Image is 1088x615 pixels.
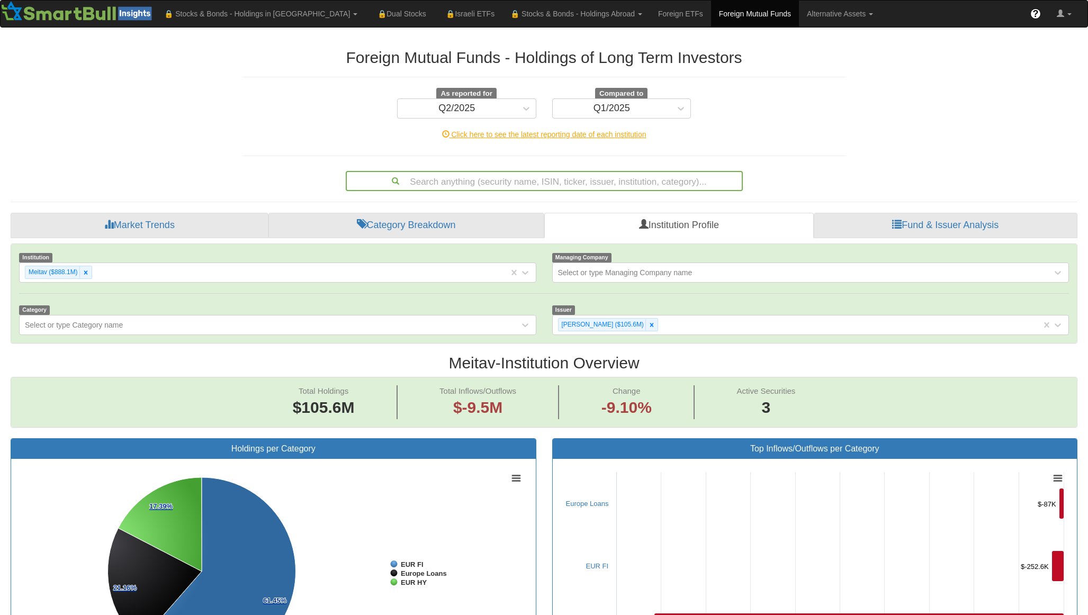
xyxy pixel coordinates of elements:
tspan: EUR HY [401,578,427,586]
a: EUR FI [586,562,609,570]
div: Q1/2025 [594,103,630,114]
tspan: $-252.6K [1021,563,1049,571]
tspan: 17.39% [149,502,173,510]
a: ? [1022,1,1049,27]
tspan: Europe Loans [401,569,447,577]
div: [PERSON_NAME] ($105.6M) [559,319,645,331]
span: Institution [19,253,52,262]
div: Meitav ($888.1M) [25,266,79,278]
span: $105.6M [293,399,355,416]
div: Q2/2025 [438,103,475,114]
div: Select or type Category name [25,320,123,330]
a: 🔒Dual Stocks [365,1,434,27]
span: -9.10% [601,396,652,419]
span: ? [1033,8,1039,19]
span: 3 [736,396,795,419]
a: Institution Profile [544,213,813,238]
span: Compared to [595,88,648,100]
a: 🔒 Stocks & Bonds - Holdings Abroad [502,1,650,27]
a: Foreign ETFs [650,1,711,27]
tspan: 21.16% [113,584,137,592]
span: Managing Company [552,253,612,262]
span: As reported for [436,88,497,100]
h3: Holdings per Category [19,444,528,454]
a: Foreign Mutual Funds [711,1,799,27]
a: 🔒 Stocks & Bonds - Holdings in [GEOGRAPHIC_DATA] [156,1,365,27]
div: Select or type Managing Company name [558,267,693,278]
a: Alternative Assets [799,1,881,27]
span: Category [19,305,50,314]
span: Total Holdings [299,386,348,395]
a: Fund & Issuer Analysis [814,213,1077,238]
a: Europe Loans [566,500,609,508]
img: Smartbull [1,1,156,22]
h2: Meitav - Institution Overview [11,354,1077,372]
h3: Top Inflows/Outflows per Category [561,444,1069,454]
span: Change [613,386,641,395]
tspan: EUR FI [401,560,424,568]
a: Market Trends [11,213,268,238]
a: 🔒Israeli ETFs [434,1,502,27]
span: Active Securities [736,386,795,395]
tspan: 61.45% [263,596,287,604]
span: Total Inflows/Outflows [439,386,516,395]
tspan: $-87K [1038,500,1056,508]
a: Category Breakdown [268,213,544,238]
div: Search anything (security name, ISIN, ticker, issuer, institution, category)... [347,172,742,190]
h2: Foreign Mutual Funds - Holdings of Long Term Investors [242,49,846,66]
span: Issuer [552,305,576,314]
div: Click here to see the latest reporting date of each institution [235,129,854,140]
span: $-9.5M [453,399,502,416]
